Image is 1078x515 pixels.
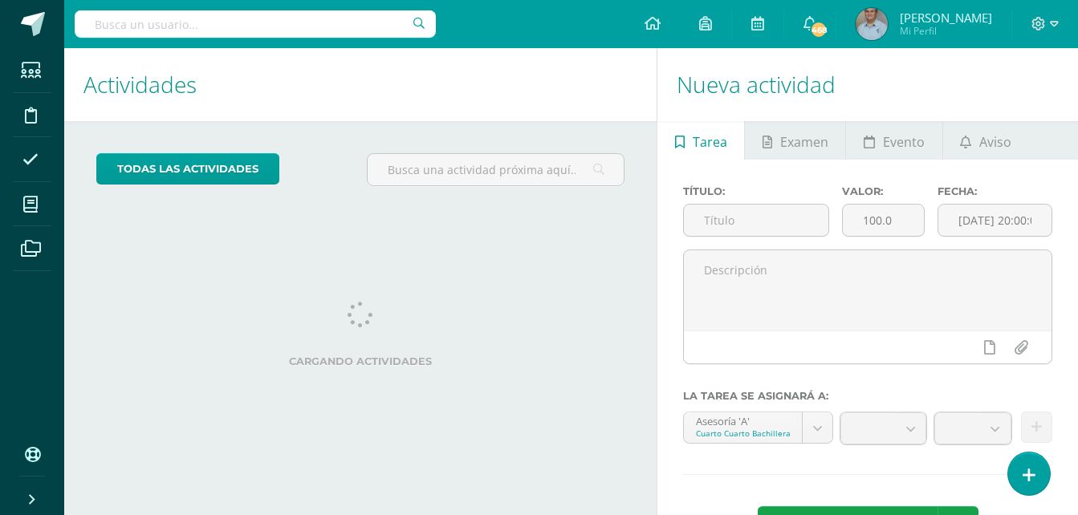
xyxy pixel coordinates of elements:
label: Valor: [842,185,925,197]
span: Examen [780,123,828,161]
div: Cuarto Cuarto Bachillerato en Ciencias y Letras con Orientación en Computación [696,428,790,439]
label: La tarea se asignará a: [683,390,1052,402]
span: 468 [810,21,828,39]
a: Tarea [657,121,744,160]
input: Fecha de entrega [938,205,1052,236]
span: Mi Perfil [900,24,992,38]
a: Examen [745,121,845,160]
input: Busca una actividad próxima aquí... [368,154,624,185]
span: Tarea [693,123,727,161]
h1: Nueva actividad [677,48,1059,121]
span: Evento [883,123,925,161]
input: Puntos máximos [843,205,924,236]
span: [PERSON_NAME] [900,10,992,26]
a: Asesoría 'A'Cuarto Cuarto Bachillerato en Ciencias y Letras con Orientación en Computación [684,412,832,443]
a: Evento [846,121,942,160]
label: Cargando actividades [96,355,624,367]
input: Título [684,205,828,236]
a: todas las Actividades [96,153,279,185]
label: Fecha: [938,185,1052,197]
h1: Actividades [83,48,637,121]
input: Busca un usuario... [75,10,436,38]
label: Título: [683,185,829,197]
a: Aviso [943,121,1029,160]
span: Aviso [979,123,1011,161]
img: a5dbb29e51c05669dcf85516d41866b2.png [856,8,888,40]
div: Asesoría 'A' [696,412,790,428]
